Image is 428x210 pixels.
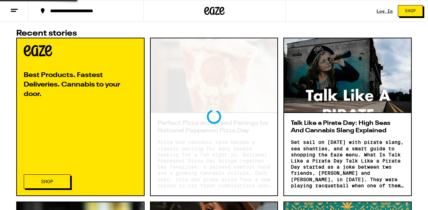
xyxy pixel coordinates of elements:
[405,9,416,13] span: Shop
[150,38,278,196] a: Perfect Pizza and Weed Pairings for National Pepperoni Pizza DayPizza and cannabis have become a ...
[398,5,423,17] button: Shop
[393,5,428,17] a: Shop
[41,179,53,184] span: Shop
[283,38,412,196] a: Talk Like a Pirate Day: High Seas And Cannabis Slang ExplainedSet sail on [DATE] with pirate slan...
[24,174,70,189] button: Shop
[24,56,137,174] div: Best Products. Fastest Deliveries. Cannabis to your door.
[291,120,404,134] h3: Talk Like a Pirate Day: High Seas And Cannabis Slang Explained
[377,9,393,13] a: Log In
[291,139,404,189] p: Set sail on [DATE] with pirate slang, sea shanties, and a smart guide to shopping the Eaze menu. ...
[16,38,145,196] a: Best Products. Fastest Deliveries. Cannabis to your door.Shop
[16,30,412,38] h2: Recent stories
[4,5,49,10] span: Hi. Need any help?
